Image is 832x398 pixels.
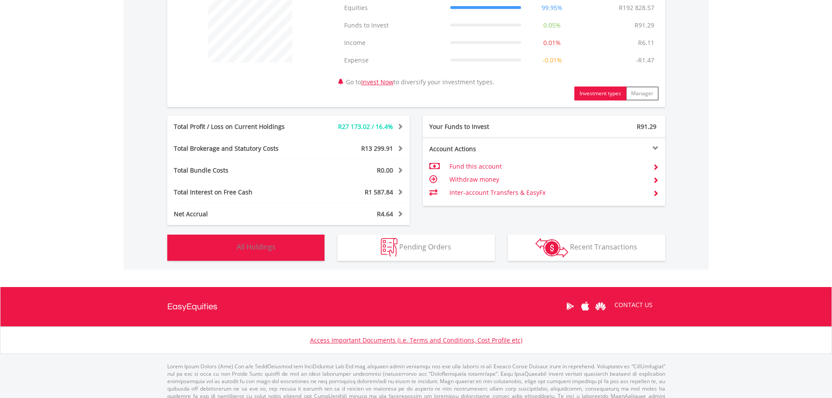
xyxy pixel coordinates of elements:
[361,78,394,86] a: Invest Now
[310,336,522,344] a: Access Important Documents (i.e. Terms and Conditions, Cost Profile etc)
[570,242,637,252] span: Recent Transactions
[167,144,309,153] div: Total Brokerage and Statutory Costs
[338,122,393,131] span: R27 173.02 / 16.4%
[340,52,446,69] td: Expense
[508,235,665,261] button: Recent Transactions
[626,87,659,100] button: Manager
[381,238,397,257] img: pending_instructions-wht.png
[167,235,325,261] button: All Holdings
[525,34,579,52] td: 0.01%
[377,166,393,174] span: R0.00
[167,287,217,326] a: EasyEquities
[593,293,608,320] a: Huawei
[167,188,309,197] div: Total Interest on Free Cash
[563,293,578,320] a: Google Play
[578,293,593,320] a: Apple
[525,17,579,34] td: 0.05%
[365,188,393,196] span: R1 587.84
[574,87,626,100] button: Investment types
[399,242,451,252] span: Pending Orders
[377,210,393,218] span: R4.64
[167,210,309,218] div: Net Accrual
[338,235,495,261] button: Pending Orders
[423,122,544,131] div: Your Funds to Invest
[216,238,235,257] img: holdings-wht.png
[449,186,646,199] td: Inter-account Transfers & EasyFx
[340,17,446,34] td: Funds to Invest
[634,34,659,52] td: R6.11
[525,52,579,69] td: -0.01%
[449,173,646,186] td: Withdraw money
[632,52,659,69] td: -R1.47
[637,122,656,131] span: R91.29
[237,242,276,252] span: All Holdings
[167,166,309,175] div: Total Bundle Costs
[535,238,568,257] img: transactions-zar-wht.png
[340,34,446,52] td: Income
[423,145,544,153] div: Account Actions
[361,144,393,152] span: R13 299.91
[630,17,659,34] td: R91.29
[449,160,646,173] td: Fund this account
[608,293,659,317] a: CONTACT US
[167,122,309,131] div: Total Profit / Loss on Current Holdings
